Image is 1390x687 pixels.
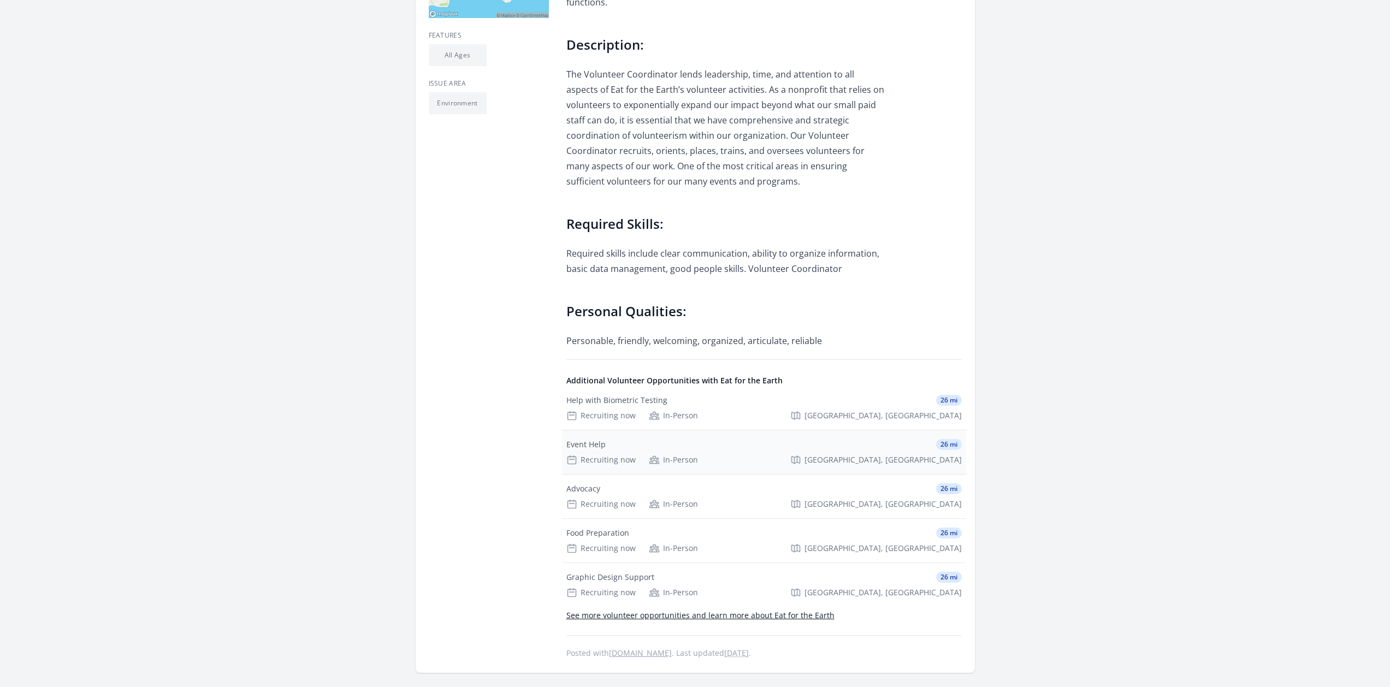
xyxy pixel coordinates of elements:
a: Event Help 26 mi Recruiting now In-Person [GEOGRAPHIC_DATA], [GEOGRAPHIC_DATA] [562,430,966,474]
span: 26 mi [936,483,962,494]
a: See more volunteer opportunities and learn more about Eat for the Earth [566,610,835,620]
p: Posted with . Last updated . [566,649,962,658]
div: Advocacy [566,483,600,494]
h3: Features [429,31,549,40]
div: Recruiting now [566,410,636,421]
a: [DOMAIN_NAME] [609,648,672,658]
span: Required skills include clear communication, ability to organize information, basic data manageme... [566,247,879,275]
span: 26 mi [936,395,962,406]
span: [GEOGRAPHIC_DATA], [GEOGRAPHIC_DATA] [805,543,962,554]
span: Personable, friendly, welcoming, organized, articulate, reliable [566,335,822,347]
div: In-Person [649,587,698,598]
span: 26 mi [936,528,962,538]
div: Recruiting now [566,543,636,554]
div: In-Person [649,410,698,421]
div: In-Person [649,543,698,554]
div: Recruiting now [566,587,636,598]
span: [GEOGRAPHIC_DATA], [GEOGRAPHIC_DATA] [805,454,962,465]
span: [GEOGRAPHIC_DATA], [GEOGRAPHIC_DATA] [805,499,962,510]
a: Food Preparation 26 mi Recruiting now In-Person [GEOGRAPHIC_DATA], [GEOGRAPHIC_DATA] [562,519,966,562]
a: Advocacy 26 mi Recruiting now In-Person [GEOGRAPHIC_DATA], [GEOGRAPHIC_DATA] [562,475,966,518]
div: Graphic Design Support [566,572,654,583]
div: Recruiting now [566,499,636,510]
span: The Volunteer Coordinator lends leadership, time, and attention to all aspects of Eat for the Ear... [566,68,884,187]
div: Help with Biometric Testing [566,395,667,406]
span: [GEOGRAPHIC_DATA], [GEOGRAPHIC_DATA] [805,587,962,598]
h4: Additional Volunteer Opportunities with Eat for the Earth [566,375,962,386]
abbr: Sat, Jun 21, 2025 3:53 AM [724,648,749,658]
li: Environment [429,92,487,114]
div: In-Person [649,499,698,510]
span: Description: [566,35,644,54]
div: In-Person [649,454,698,465]
span: Required Skills: [566,215,664,233]
div: Recruiting now [566,454,636,465]
span: Personal Qualities: [566,302,687,320]
a: Graphic Design Support 26 mi Recruiting now In-Person [GEOGRAPHIC_DATA], [GEOGRAPHIC_DATA] [562,563,966,607]
div: Food Preparation [566,528,629,538]
li: All Ages [429,44,487,66]
a: Help with Biometric Testing 26 mi Recruiting now In-Person [GEOGRAPHIC_DATA], [GEOGRAPHIC_DATA] [562,386,966,430]
span: 26 mi [936,439,962,450]
h3: Issue area [429,79,549,88]
span: [GEOGRAPHIC_DATA], [GEOGRAPHIC_DATA] [805,410,962,421]
div: Event Help [566,439,606,450]
span: 26 mi [936,572,962,583]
